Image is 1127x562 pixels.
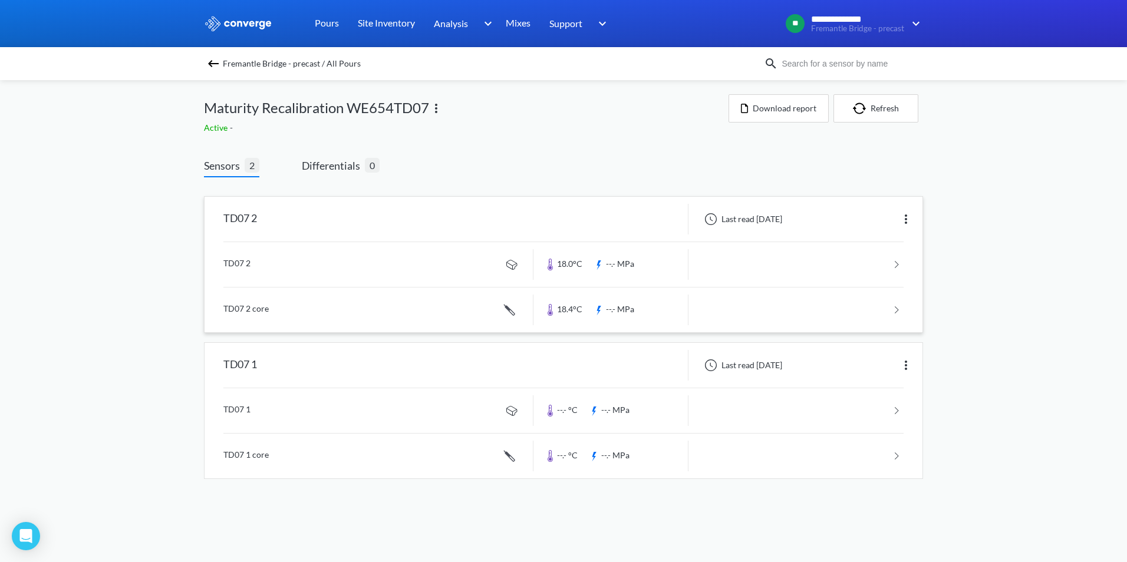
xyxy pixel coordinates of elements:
[729,94,829,123] button: Download report
[204,157,245,174] span: Sensors
[833,94,918,123] button: Refresh
[778,57,921,70] input: Search for a sensor by name
[434,16,468,31] span: Analysis
[206,57,220,71] img: backspace.svg
[698,212,786,226] div: Last read [DATE]
[899,358,913,372] img: more.svg
[245,158,259,173] span: 2
[899,212,913,226] img: more.svg
[223,350,257,381] div: TD07 1
[853,103,871,114] img: icon-refresh.svg
[429,101,443,115] img: more.svg
[549,16,582,31] span: Support
[204,16,272,31] img: logo_ewhite.svg
[904,16,923,31] img: downArrow.svg
[204,97,429,119] span: Maturity Recalibration WE654TD07
[764,57,778,71] img: icon-search.svg
[698,358,786,372] div: Last read [DATE]
[223,55,361,72] span: Fremantle Bridge - precast / All Pours
[811,24,904,33] span: Fremantle Bridge - precast
[230,123,235,133] span: -
[476,16,495,31] img: downArrow.svg
[365,158,380,173] span: 0
[12,522,40,550] div: Open Intercom Messenger
[741,104,748,113] img: icon-file.svg
[223,204,257,234] div: TD07 2
[204,123,230,133] span: Active
[591,16,609,31] img: downArrow.svg
[302,157,365,174] span: Differentials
